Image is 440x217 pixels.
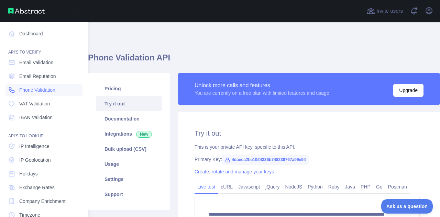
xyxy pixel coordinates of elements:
a: Settings [96,172,162,187]
span: Holidays [19,170,38,177]
button: Invite users [365,5,404,16]
a: Dashboard [5,27,82,40]
span: 4daeea2be1924336b748239767a99e94 [222,155,309,165]
a: Exchange Rates [5,181,82,194]
a: Holidays [5,168,82,180]
div: You are currently on a free plan with limited features and usage [195,90,329,96]
a: Pricing [96,81,162,96]
a: NodeJS [282,181,305,192]
a: Python [305,181,326,192]
a: Go [373,181,385,192]
a: IP Geolocation [5,154,82,166]
a: Ruby [326,181,342,192]
iframe: Toggle Customer Support [381,199,433,214]
span: IP Geolocation [19,157,51,163]
span: Company Enrichment [19,198,66,205]
a: Email Validation [5,56,82,69]
a: Try it out [96,96,162,111]
a: jQuery [263,181,282,192]
div: Primary Key: [195,156,423,163]
a: Phone Validation [5,84,82,96]
span: New [136,131,152,138]
h2: Try it out [195,128,423,138]
a: Javascript [235,181,263,192]
a: VAT Validation [5,98,82,110]
a: PHP [358,181,373,192]
span: Email Reputation [19,73,56,80]
a: Java [342,181,358,192]
a: Bulk upload (CSV) [96,141,162,157]
span: Email Validation [19,59,53,66]
img: Abstract API [8,8,45,14]
a: Support [96,187,162,202]
a: IP Intelligence [5,140,82,152]
a: Documentation [96,111,162,126]
a: Usage [96,157,162,172]
a: IBAN Validation [5,111,82,124]
span: IBAN Validation [19,114,53,121]
a: Email Reputation [5,70,82,82]
a: Create, rotate and manage your keys [195,169,274,174]
h1: Phone Validation API [88,52,440,69]
a: Postman [385,181,410,192]
a: cURL [218,181,235,192]
div: API'S TO LOOKUP [5,125,82,139]
span: Exchange Rates [19,184,55,191]
div: API'S TO VERIFY [5,41,82,55]
span: VAT Validation [19,100,50,107]
button: Upgrade [393,84,423,97]
div: Unlock more calls and features [195,81,329,90]
span: Invite users [376,7,403,15]
a: Company Enrichment [5,195,82,207]
a: Live test [195,181,218,192]
div: This is your private API key, specific to this API. [195,144,423,150]
span: Phone Validation [19,87,55,93]
a: Integrations New [96,126,162,141]
span: IP Intelligence [19,143,49,150]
